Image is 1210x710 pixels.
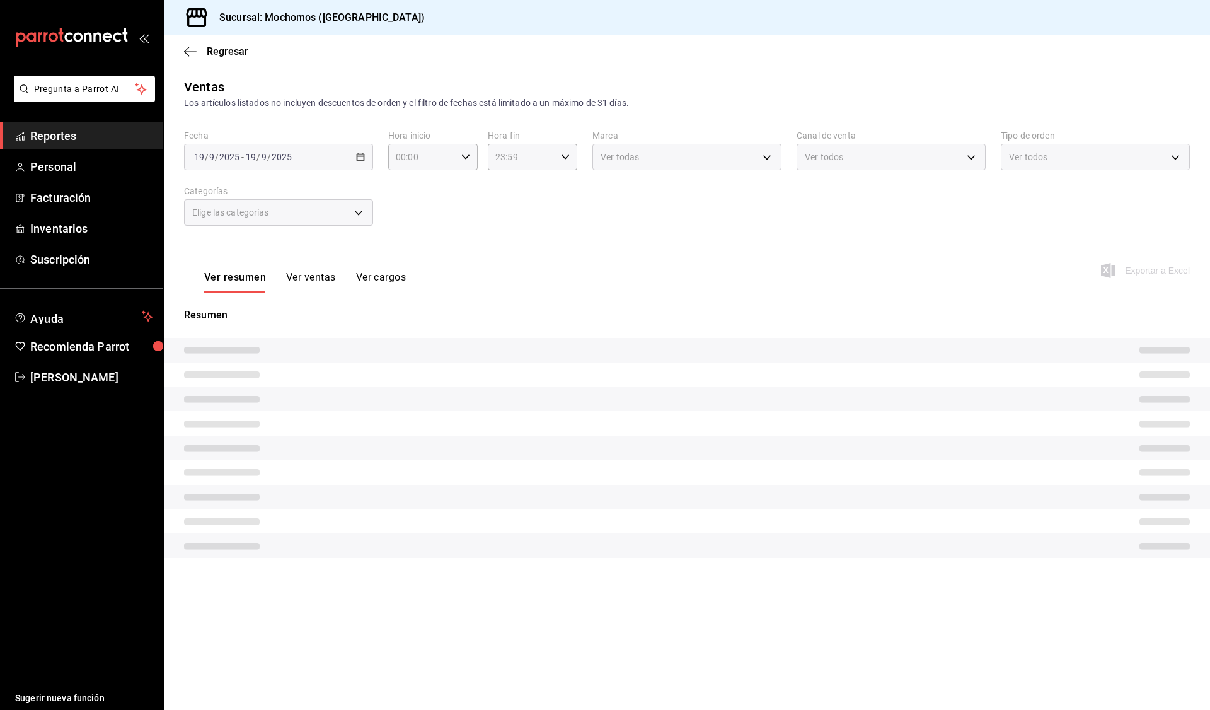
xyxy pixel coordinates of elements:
span: Ver todos [805,151,843,163]
label: Fecha [184,131,373,140]
label: Hora inicio [388,131,478,140]
span: Reportes [30,127,153,144]
button: Ver ventas [286,271,336,293]
div: Ventas [184,78,224,96]
label: Marca [592,131,781,140]
span: / [205,152,209,162]
span: Pregunta a Parrot AI [34,83,135,96]
div: Los artículos listados no incluyen descuentos de orden y el filtro de fechas está limitado a un m... [184,96,1190,110]
span: Sugerir nueva función [15,692,153,705]
input: -- [245,152,256,162]
input: -- [209,152,215,162]
span: Elige las categorías [192,206,269,219]
label: Hora fin [488,131,577,140]
label: Canal de venta [797,131,986,140]
span: Facturación [30,189,153,206]
span: Personal [30,158,153,175]
h3: Sucursal: Mochomos ([GEOGRAPHIC_DATA]) [209,10,425,25]
span: Regresar [207,45,248,57]
span: / [267,152,271,162]
label: Categorías [184,187,373,195]
span: - [241,152,244,162]
button: Ver cargos [356,271,406,293]
button: Ver resumen [204,271,266,293]
span: Suscripción [30,251,153,268]
span: Recomienda Parrot [30,338,153,355]
input: ---- [219,152,240,162]
button: Pregunta a Parrot AI [14,76,155,102]
button: open_drawer_menu [139,33,149,43]
span: Ver todos [1009,151,1047,163]
label: Tipo de orden [1001,131,1190,140]
p: Resumen [184,308,1190,323]
span: Ver todas [601,151,639,163]
div: navigation tabs [204,271,406,293]
span: / [215,152,219,162]
button: Regresar [184,45,248,57]
span: Ayuda [30,309,137,324]
a: Pregunta a Parrot AI [9,91,155,105]
input: ---- [271,152,292,162]
span: Inventarios [30,220,153,237]
input: -- [261,152,267,162]
input: -- [193,152,205,162]
span: / [256,152,260,162]
span: [PERSON_NAME] [30,369,153,386]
